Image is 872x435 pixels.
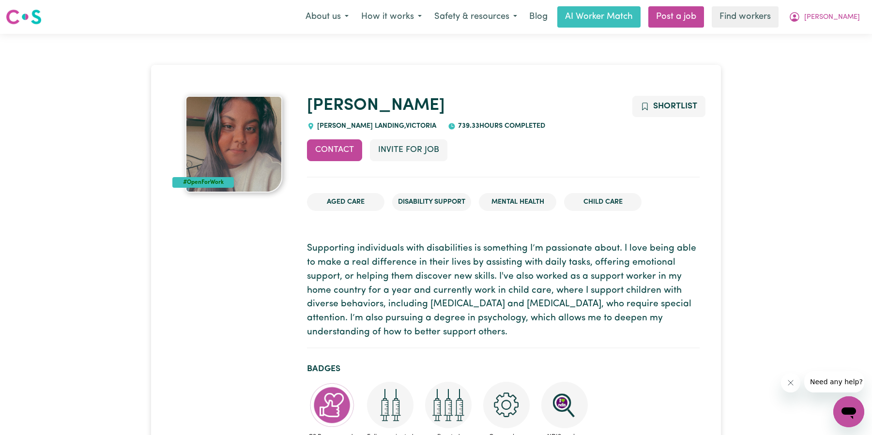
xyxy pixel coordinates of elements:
[483,382,530,428] img: CS Academy: Careseekers Onboarding course completed
[833,396,864,427] iframe: Button to launch messaging window
[6,6,42,28] a: Careseekers logo
[367,382,413,428] img: Care and support worker has received 2 doses of COVID-19 vaccine
[307,193,384,211] li: Aged Care
[428,7,523,27] button: Safety & resources
[370,139,447,161] button: Invite for Job
[648,6,704,28] a: Post a job
[315,122,436,130] span: [PERSON_NAME] LANDING , Victoria
[456,122,545,130] span: 739.33 hours completed
[425,382,472,428] img: Care and support worker has received booster dose of COVID-19 vaccination
[392,193,471,211] li: Disability Support
[6,8,42,26] img: Careseekers logo
[172,96,295,193] a: Arpanpreet's profile picture'#OpenForWork
[632,96,705,117] button: Add to shortlist
[479,193,556,211] li: Mental Health
[172,177,234,188] div: #OpenForWork
[804,12,860,23] span: [PERSON_NAME]
[355,7,428,27] button: How it works
[804,371,864,392] iframe: Message from company
[523,6,553,28] a: Blog
[541,382,588,428] img: NDIS Worker Screening Verified
[307,97,445,114] a: [PERSON_NAME]
[781,373,800,392] iframe: Close message
[782,7,866,27] button: My Account
[309,382,355,428] img: Care worker is recommended by Careseekers
[299,7,355,27] button: About us
[185,96,282,193] img: Arpanpreet
[307,139,362,161] button: Contact
[307,242,699,340] p: Supporting individuals with disabilities is something I’m passionate about. I love being able to ...
[564,193,642,211] li: Child care
[307,364,699,374] h2: Badges
[557,6,641,28] a: AI Worker Match
[653,102,697,110] span: Shortlist
[712,6,779,28] a: Find workers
